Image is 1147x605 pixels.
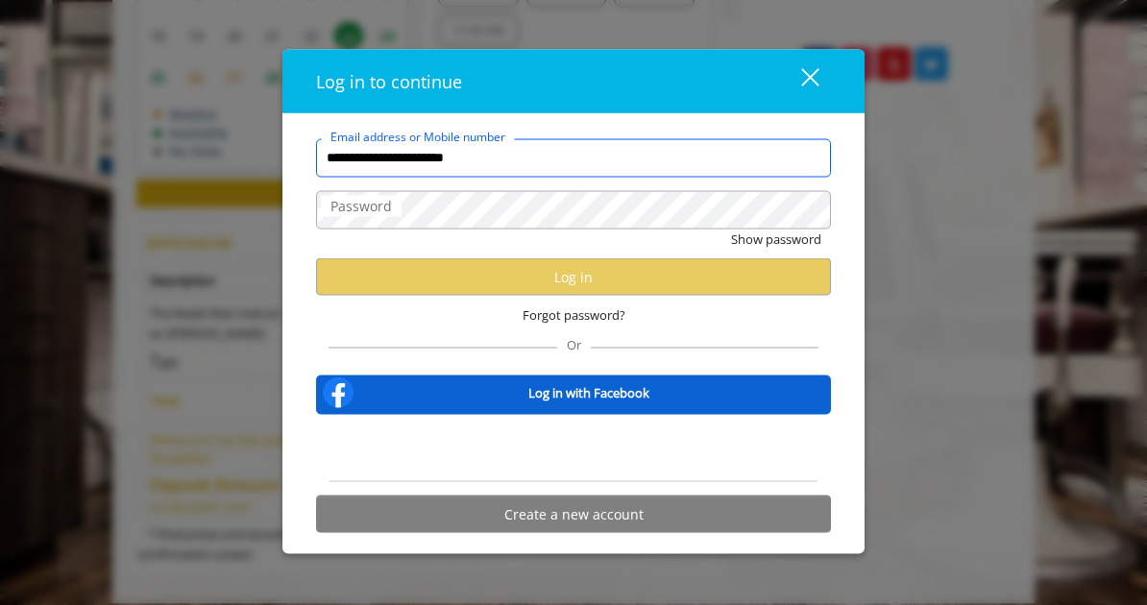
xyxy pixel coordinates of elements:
span: Log in to continue [316,69,462,92]
input: Email address or Mobile number [316,138,831,177]
span: Or [557,336,591,353]
input: Password [316,190,831,229]
button: Log in [316,258,831,296]
span: Forgot password? [523,305,625,326]
b: Log in with Facebook [528,382,649,402]
button: Create a new account [316,496,831,533]
iframe: Sign in with Google Button [476,427,671,470]
button: Show password [731,229,821,249]
div: close dialog [779,66,818,95]
img: facebook-logo [319,374,357,412]
label: Email address or Mobile number [321,127,515,145]
label: Password [321,195,402,216]
button: close dialog [766,61,831,101]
